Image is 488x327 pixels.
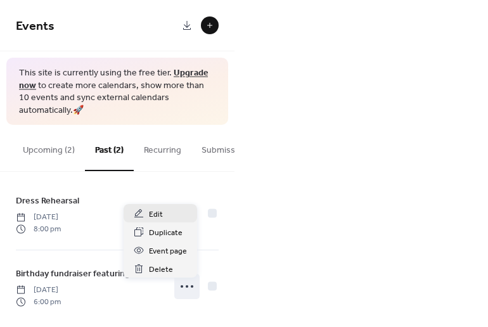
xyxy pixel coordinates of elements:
[149,226,183,240] span: Duplicate
[85,125,134,171] button: Past (2)
[149,245,187,258] span: Event page
[191,125,262,170] button: Submissions
[19,67,215,117] span: This site is currently using the free tier. to create more calendars, show more than 10 events an...
[149,208,163,221] span: Edit
[16,266,162,281] a: Birthday fundraiser featuring a FLY AWAY acoustic performance
[16,212,61,223] span: [DATE]
[13,125,85,170] button: Upcoming (2)
[16,195,79,208] span: Dress Rehearsal
[16,193,79,208] a: Dress Rehearsal
[19,65,208,94] a: Upgrade now
[149,263,173,276] span: Delete
[134,125,191,170] button: Recurring
[16,285,61,296] span: [DATE]
[16,296,61,307] span: 6:00 pm
[16,14,55,39] span: Events
[16,223,61,234] span: 8:00 pm
[16,267,162,281] span: Birthday fundraiser featuring a FLY AWAY acoustic performance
